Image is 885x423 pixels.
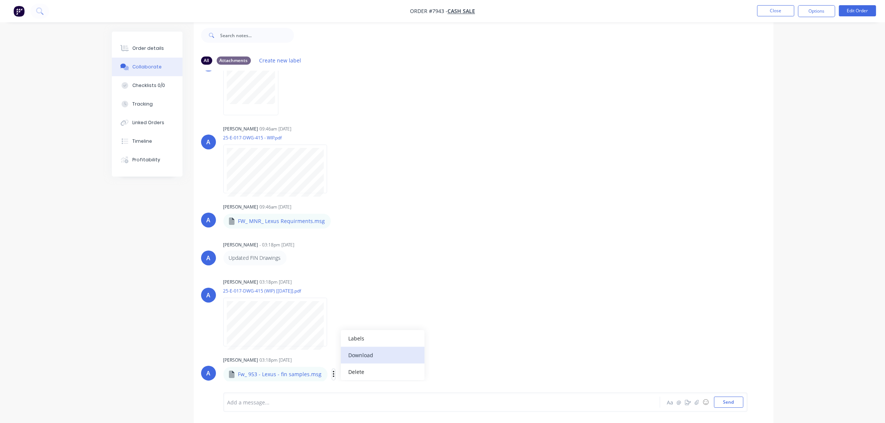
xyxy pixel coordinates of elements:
[757,5,794,16] button: Close
[675,398,684,407] button: @
[112,39,183,58] button: Order details
[132,156,160,163] div: Profitability
[341,330,424,347] button: Labels
[260,126,292,132] div: 09:46am [DATE]
[132,45,164,52] div: Order details
[223,279,258,285] div: [PERSON_NAME]
[112,132,183,151] button: Timeline
[112,113,183,132] button: Linked Orders
[260,242,295,248] div: - 03:18pm [DATE]
[714,397,743,408] button: Send
[132,82,165,89] div: Checklists 0/0
[260,279,292,285] div: 03:18pm [DATE]
[410,8,448,15] span: Order #7943 -
[341,347,424,364] button: Download
[206,138,210,146] div: A
[260,204,292,210] div: 09:46am [DATE]
[223,357,258,364] div: [PERSON_NAME]
[255,55,305,65] button: Create new label
[206,254,210,262] div: A
[132,119,164,126] div: Linked Orders
[201,56,212,65] div: All
[238,371,322,378] p: Fw_ 953 - Lexus - fin samples.msg
[701,398,710,407] button: ☺
[798,5,835,17] button: Options
[839,5,876,16] button: Edit Order
[132,101,153,107] div: Tracking
[13,6,25,17] img: Factory
[260,357,292,364] div: 03:18pm [DATE]
[223,126,258,132] div: [PERSON_NAME]
[238,217,325,225] p: FW_ MNR_ Lexus Requirments.msg
[112,151,183,169] button: Profitability
[132,64,162,70] div: Collaborate
[206,216,210,225] div: A
[448,8,475,15] a: Cash Sale
[341,364,424,380] button: Delete
[666,398,675,407] button: Aa
[132,138,152,145] div: Timeline
[112,95,183,113] button: Tracking
[112,58,183,76] button: Collaborate
[217,56,251,65] div: Attachments
[206,369,210,378] div: A
[223,204,258,210] div: [PERSON_NAME]
[206,291,210,300] div: A
[223,135,335,141] p: 25-E-017-DWG-415 - WIP.pdf
[220,28,294,43] input: Search notes...
[223,288,335,294] p: 25-E-017-DWG-415 (WIP) [[DATE]].pdf
[112,76,183,95] button: Checklists 0/0
[229,254,281,262] p: Updated FIN Drawings
[223,242,258,248] div: [PERSON_NAME]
